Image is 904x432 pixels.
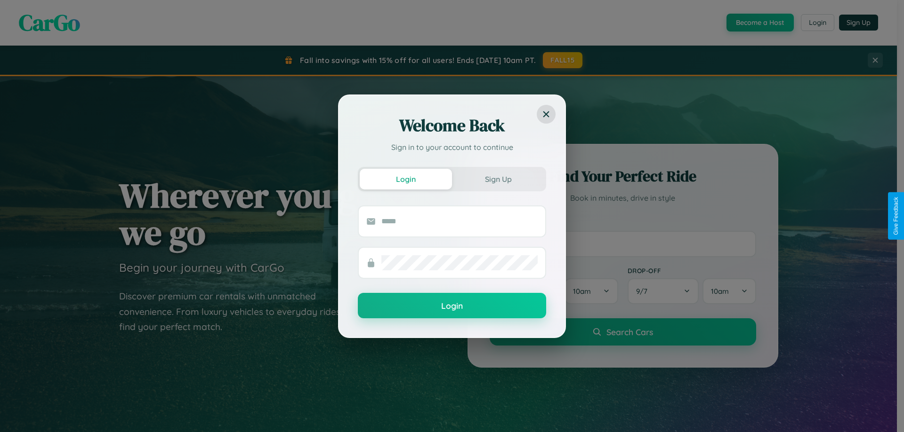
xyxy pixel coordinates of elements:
[358,114,546,137] h2: Welcome Back
[360,169,452,189] button: Login
[452,169,544,189] button: Sign Up
[358,293,546,318] button: Login
[893,197,899,235] div: Give Feedback
[358,141,546,153] p: Sign in to your account to continue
